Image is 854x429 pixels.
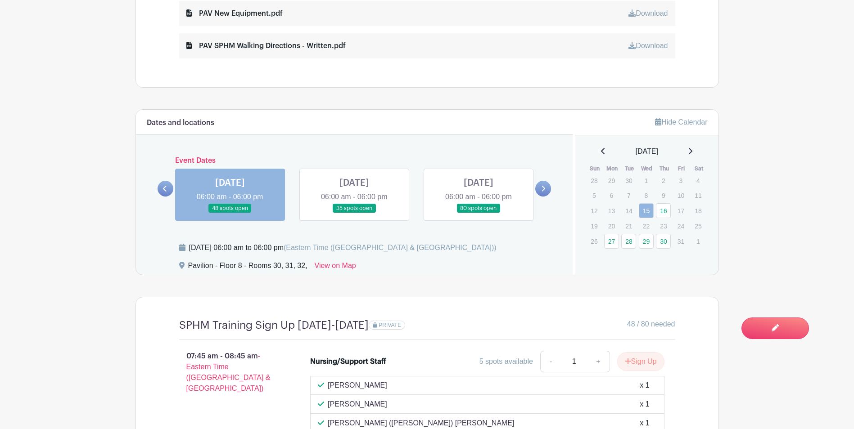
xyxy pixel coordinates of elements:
[691,219,705,233] p: 25
[621,188,636,202] p: 7
[540,351,561,372] a: -
[315,260,356,275] a: View on Map
[617,352,664,371] button: Sign Up
[673,234,688,248] p: 31
[587,219,601,233] p: 19
[328,418,514,429] p: [PERSON_NAME] ([PERSON_NAME]) [PERSON_NAME]
[628,9,668,17] a: Download
[586,164,604,173] th: Sun
[640,418,649,429] div: x 1
[636,146,658,157] span: [DATE]
[639,203,654,218] a: 15
[656,188,671,202] p: 9
[604,188,619,202] p: 6
[310,356,386,367] div: Nursing/Support Staff
[621,219,636,233] p: 21
[655,164,673,173] th: Thu
[673,174,688,188] p: 3
[587,174,601,188] p: 28
[284,244,497,251] span: (Eastern Time ([GEOGRAPHIC_DATA] & [GEOGRAPHIC_DATA]))
[655,118,707,126] a: Hide Calendar
[673,188,688,202] p: 10
[189,242,497,253] div: [DATE] 06:00 am to 06:00 pm
[627,319,675,330] span: 48 / 80 needed
[656,174,671,188] p: 2
[587,188,601,202] p: 5
[640,399,649,410] div: x 1
[587,351,610,372] a: +
[604,164,621,173] th: Mon
[656,234,671,249] a: 30
[188,260,307,275] div: Pavilion - Floor 8 - Rooms 30, 31, 32,
[673,164,691,173] th: Fri
[186,40,346,51] div: PAV SPHM Walking Directions - Written.pdf
[587,204,601,218] p: 12
[639,174,654,188] p: 1
[691,188,705,202] p: 11
[639,234,654,249] a: 29
[165,347,296,398] p: 07:45 am - 08:45 am
[638,164,656,173] th: Wed
[604,204,619,218] p: 13
[673,219,688,233] p: 24
[173,156,536,165] h6: Event Dates
[147,119,214,127] h6: Dates and locations
[673,204,688,218] p: 17
[328,380,387,391] p: [PERSON_NAME]
[604,234,619,249] a: 27
[604,174,619,188] p: 29
[691,174,705,188] p: 4
[621,204,636,218] p: 14
[621,174,636,188] p: 30
[621,164,638,173] th: Tue
[379,322,401,328] span: PRIVATE
[639,188,654,202] p: 8
[656,203,671,218] a: 16
[691,204,705,218] p: 18
[628,42,668,49] a: Download
[328,399,387,410] p: [PERSON_NAME]
[691,234,705,248] p: 1
[604,219,619,233] p: 20
[587,234,601,248] p: 26
[621,234,636,249] a: 28
[656,219,671,233] p: 23
[179,319,369,332] h4: SPHM Training Sign Up [DATE]-[DATE]
[639,219,654,233] p: 22
[640,380,649,391] div: x 1
[479,356,533,367] div: 5 spots available
[186,8,283,19] div: PAV New Equipment.pdf
[186,352,271,392] span: - Eastern Time ([GEOGRAPHIC_DATA] & [GEOGRAPHIC_DATA])
[690,164,708,173] th: Sat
